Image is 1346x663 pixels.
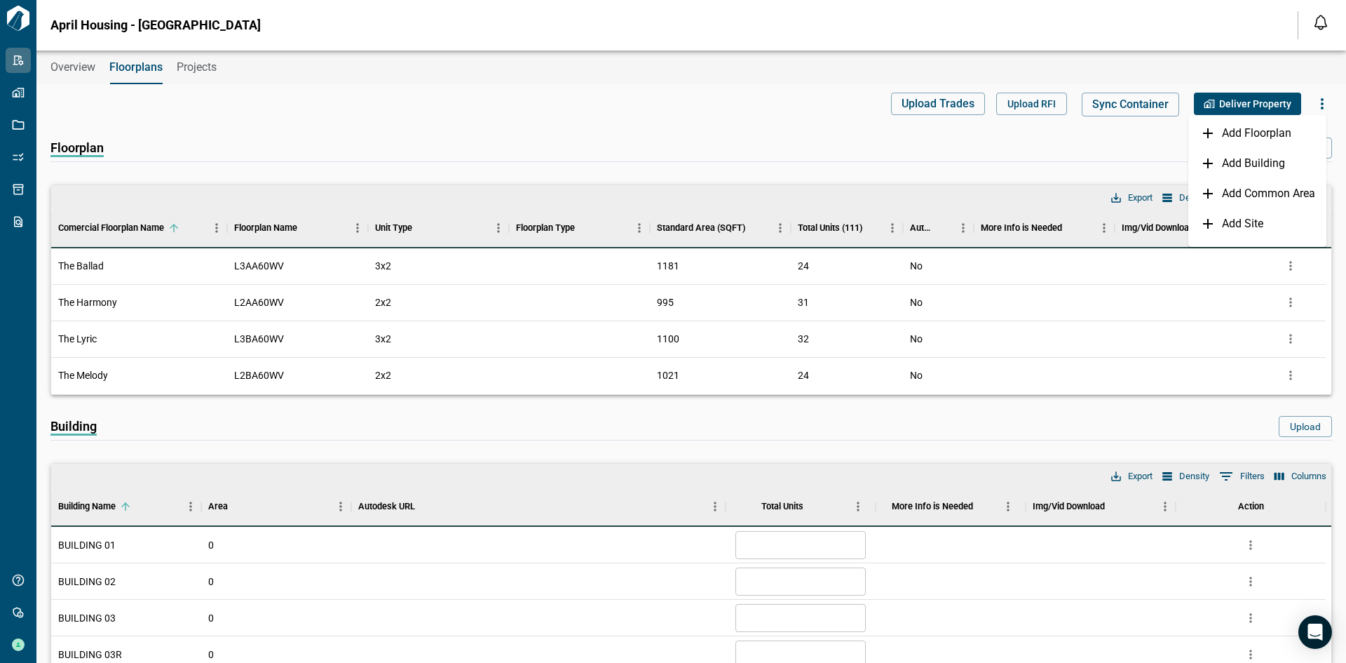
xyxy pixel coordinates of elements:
button: more [1280,328,1301,349]
div: Autodesk URL [358,487,415,526]
div: Floorplan Type [509,208,650,248]
p: Add Site [1222,215,1263,232]
div: More Info is Needed [974,208,1115,248]
span: Sync Container [1092,98,1169,112]
div: Floorplan Name [227,208,368,248]
button: Menu [1094,217,1115,239]
span: BUILDING 03R [58,648,122,662]
div: Standard Area (SQFT) [657,208,745,248]
button: Menu [488,217,509,239]
div: Total Units [726,487,876,526]
span: No [910,259,923,273]
button: Density [1159,467,1213,485]
span: Upload RFI [1007,97,1056,111]
div: base tabs [36,51,1346,84]
button: Menu [206,217,227,239]
div: Action [1176,487,1326,526]
button: Upload Trades [891,93,985,115]
div: Action [1238,487,1264,526]
button: Menu [953,217,974,239]
span: BUILDING 02 [58,575,116,589]
span: No [910,295,923,309]
button: Select columns [1271,467,1330,485]
span: The Lyric [58,332,97,346]
div: Img/Vid Download [1026,487,1176,526]
button: Deliver Property [1194,93,1301,115]
div: Standard Area (SQFT) [650,208,791,248]
span: 0 [208,538,214,552]
div: More Info is Needed [892,487,973,526]
span: 0 [208,575,214,589]
div: Total Units (111) [791,208,904,248]
button: more [1280,255,1301,276]
div: Building Name [58,487,116,526]
button: Menu [770,217,791,239]
span: L3BA60WV [234,332,284,346]
button: Menu [330,496,351,517]
button: more [1240,535,1261,556]
div: Unit Type [375,208,412,248]
button: Open notification feed [1310,11,1332,34]
div: Autodesk URL Added [903,208,973,248]
div: Autodesk URL [351,487,726,526]
div: Img/Vid Download [1033,487,1105,526]
div: Img/Vid Download [1122,208,1194,248]
button: Sort [973,497,993,516]
span: Overview [50,60,95,74]
span: No [910,368,923,382]
span: 31 [798,297,809,308]
div: Autodesk URL Added [910,208,932,248]
button: Sort [803,497,823,516]
div: Img/Vid Download [1115,208,1256,248]
span: 24 [798,260,809,272]
span: 0 [208,648,214,662]
button: Sort [412,218,432,238]
button: Sort [575,218,594,238]
span: L2AA60WV [234,295,284,309]
div: Total Units (111) [798,208,862,248]
span: 3x2 [375,259,391,273]
button: Menu [998,496,1019,517]
button: Density [1159,189,1213,207]
span: 24 [798,370,809,381]
span: L3AA60WV [234,259,284,273]
span: 1100 [657,332,679,346]
button: Sort [1105,497,1124,516]
span: Building [50,420,97,436]
button: Menu [347,217,368,239]
button: Menu [1155,496,1176,517]
span: 1021 [657,368,679,382]
button: Sort [862,218,882,238]
div: Total Units [761,487,803,526]
button: Upload [1279,416,1332,437]
span: Projects [177,60,217,74]
button: Sort [164,218,184,238]
div: Building Name [51,487,201,526]
button: Show filters [1216,465,1268,488]
span: No [910,332,923,346]
button: more [1240,571,1261,592]
div: More Info is Needed [981,208,1062,248]
button: Sort [415,497,435,516]
span: 1181 [657,259,679,273]
div: Floorplan Name [234,208,297,248]
button: Sort [297,218,317,238]
p: Add Floorplan [1222,125,1291,142]
button: Sort [1062,218,1082,238]
span: April Housing - [GEOGRAPHIC_DATA] [50,18,261,32]
button: Menu [180,496,201,517]
span: The Harmony [58,295,117,309]
span: The Ballad [58,259,104,273]
button: Menu [882,217,903,239]
button: Sync Container [1082,93,1179,116]
p: Add Common Area [1222,185,1315,202]
button: Sort [933,218,953,238]
p: Add Building [1222,155,1285,172]
span: 0 [208,611,214,625]
span: Deliver Property [1219,97,1291,111]
span: BUILDING 03 [58,611,116,625]
span: Upload Trades [902,97,974,111]
button: Upload RFI [996,93,1067,115]
button: Export [1108,189,1156,207]
span: 32 [798,333,809,344]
